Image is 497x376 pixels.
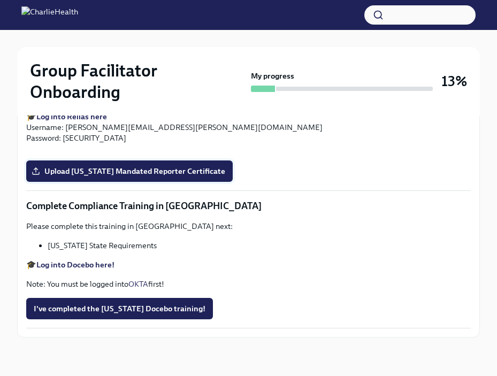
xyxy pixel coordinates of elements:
p: 🎓 [26,259,471,270]
strong: My progress [251,71,294,81]
h3: 13% [441,72,467,91]
img: CharlieHealth [21,6,78,24]
h2: Group Facilitator Onboarding [30,60,247,103]
li: [US_STATE] State Requirements [48,240,471,251]
p: Please complete this training in [GEOGRAPHIC_DATA] next: [26,221,471,232]
p: Note: You must be logged into first! [26,279,471,289]
button: I've completed the [US_STATE] Docebo training! [26,298,213,319]
a: Log into Docebo here! [36,260,114,270]
span: Upload [US_STATE] Mandated Reporter Certificate [34,166,225,177]
span: I've completed the [US_STATE] Docebo training! [34,303,205,314]
label: Upload [US_STATE] Mandated Reporter Certificate [26,160,233,182]
a: OKTA [128,279,148,289]
p: Complete Compliance Training in [GEOGRAPHIC_DATA] [26,199,471,212]
a: Log into Relias here [36,112,107,121]
p: 🎓 Username: [PERSON_NAME][EMAIL_ADDRESS][PERSON_NAME][DOMAIN_NAME] Password: [SECURITY_DATA] [26,111,471,143]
